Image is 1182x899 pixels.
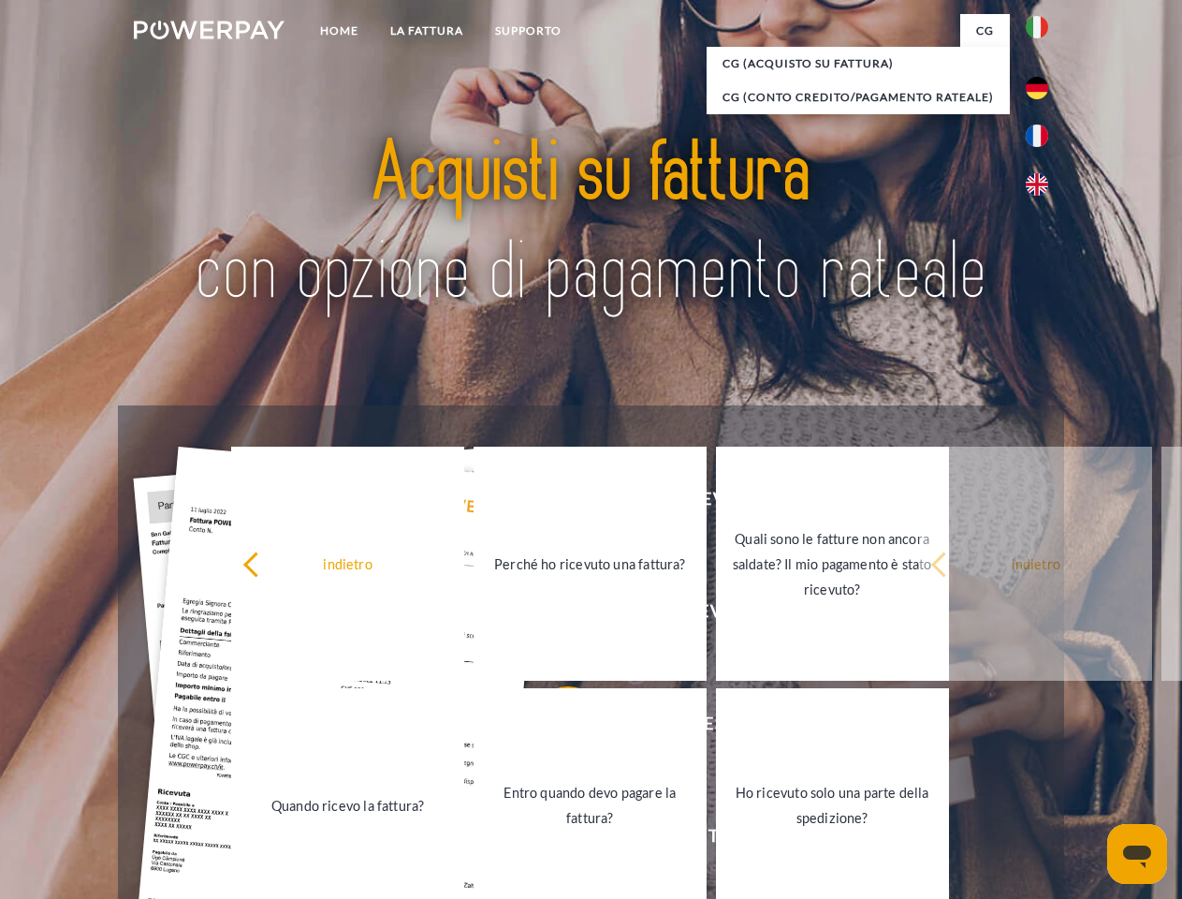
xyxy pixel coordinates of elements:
[727,525,938,601] div: Quali sono le fatture non ancora saldate? Il mio pagamento è stato ricevuto?
[1026,173,1048,196] img: en
[242,551,453,576] div: indietro
[1026,16,1048,38] img: it
[960,14,1010,48] a: CG
[707,81,1010,114] a: CG (Conto Credito/Pagamento rateale)
[1107,824,1167,884] iframe: Pulsante per aprire la finestra di messaggistica
[707,47,1010,81] a: CG (Acquisto su fattura)
[1026,77,1048,99] img: de
[485,780,695,831] div: Entro quando devo pagare la fattura?
[716,447,949,681] a: Quali sono le fatture non ancora saldate? Il mio pagamento è stato ricevuto?
[374,14,479,48] a: LA FATTURA
[930,551,1141,576] div: indietro
[479,14,577,48] a: Supporto
[179,90,1003,359] img: title-powerpay_it.svg
[134,21,285,39] img: logo-powerpay-white.svg
[485,551,695,576] div: Perché ho ricevuto una fattura?
[1026,125,1048,147] img: fr
[242,792,453,818] div: Quando ricevo la fattura?
[727,780,938,831] div: Ho ricevuto solo una parte della spedizione?
[304,14,374,48] a: Home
